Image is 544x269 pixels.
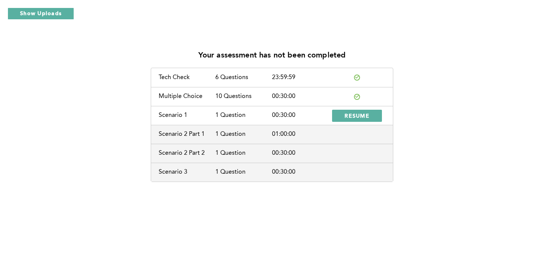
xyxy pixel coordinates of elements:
div: Scenario 3 [159,169,215,176]
div: 00:30:00 [272,150,329,157]
div: Multiple Choice [159,93,215,100]
div: 00:30:00 [272,112,329,119]
div: 00:30:00 [272,169,329,176]
span: RESUME [345,112,369,119]
div: 00:30:00 [272,93,329,100]
div: 1 Question [215,131,272,138]
div: Scenario 2 Part 1 [159,131,215,138]
div: 10 Questions [215,93,272,100]
button: RESUME [332,110,382,122]
button: Show Uploads [8,8,74,20]
div: Tech Check [159,74,215,81]
div: 01:00:00 [272,131,329,138]
div: 1 Question [215,169,272,176]
div: Scenario 1 [159,112,215,119]
div: 6 Questions [215,74,272,81]
div: Scenario 2 Part 2 [159,150,215,157]
div: 1 Question [215,150,272,157]
p: Your assessment has not been completed [198,51,346,60]
div: 23:59:59 [272,74,329,81]
div: 1 Question [215,112,272,119]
